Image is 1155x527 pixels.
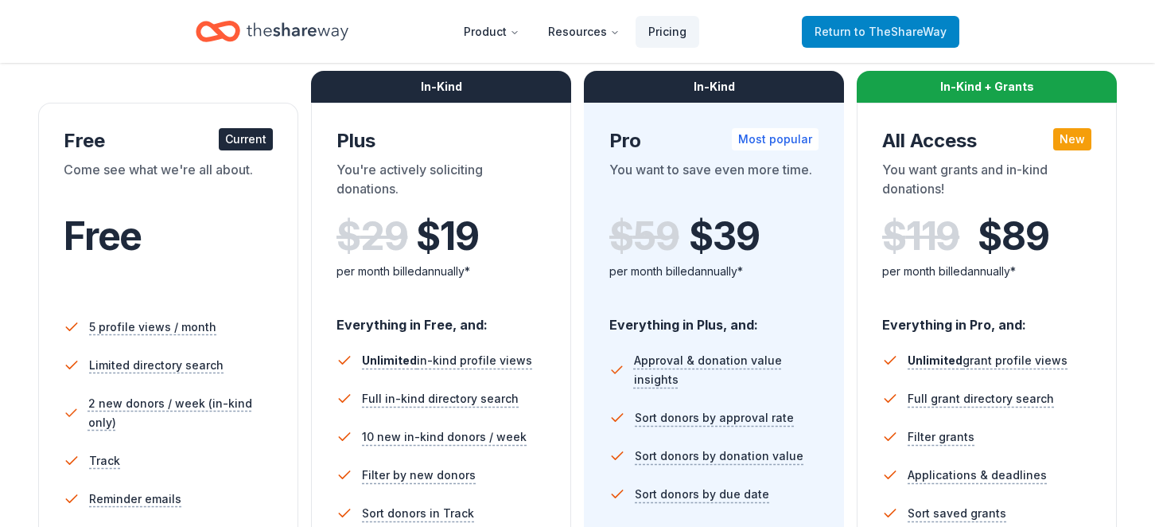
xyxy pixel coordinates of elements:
[882,262,1091,281] div: per month billed annually*
[882,302,1091,335] div: Everything in Pro, and:
[451,16,532,48] button: Product
[854,25,947,38] span: to TheShareWay
[689,214,759,259] span: $ 39
[882,160,1091,205] div: You want grants and in-kind donations!
[978,214,1048,259] span: $ 89
[89,318,216,337] span: 5 profile views / month
[451,13,699,50] nav: Main
[609,160,819,205] div: You want to save even more time.
[908,353,1067,367] span: grant profile views
[609,262,819,281] div: per month billed annually*
[362,466,476,485] span: Filter by new donors
[634,351,819,389] span: Approval & donation value insights
[336,262,546,281] div: per month billed annually*
[636,16,699,48] a: Pricing
[1053,128,1091,150] div: New
[635,447,803,466] span: Sort donors by donation value
[908,353,962,367] span: Unlimited
[362,353,417,367] span: Unlimited
[362,353,532,367] span: in-kind profile views
[815,22,947,41] span: Return
[908,389,1054,408] span: Full grant directory search
[535,16,632,48] button: Resources
[64,160,273,205] div: Come see what we're all about.
[89,451,120,470] span: Track
[362,504,474,523] span: Sort donors in Track
[416,214,478,259] span: $ 19
[908,427,974,447] span: Filter grants
[336,302,546,335] div: Everything in Free, and:
[635,485,769,504] span: Sort donors by due date
[609,128,819,154] div: Pro
[64,213,142,260] span: Free
[857,71,1117,103] div: In-Kind + Grants
[362,427,527,447] span: 10 new in-kind donors / week
[196,13,348,50] a: Home
[219,128,273,150] div: Current
[732,128,819,150] div: Most popular
[908,504,1006,523] span: Sort saved grants
[609,302,819,335] div: Everything in Plus, and:
[882,128,1091,154] div: All Access
[89,356,224,375] span: Limited directory search
[635,408,794,427] span: Sort donors by approval rate
[802,16,959,48] a: Returnto TheShareWay
[336,160,546,205] div: You're actively soliciting donations.
[336,128,546,154] div: Plus
[311,71,571,103] div: In-Kind
[584,71,844,103] div: In-Kind
[362,389,519,408] span: Full in-kind directory search
[88,394,273,432] span: 2 new donors / week (in-kind only)
[908,466,1047,485] span: Applications & deadlines
[64,128,273,154] div: Free
[89,490,181,509] span: Reminder emails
